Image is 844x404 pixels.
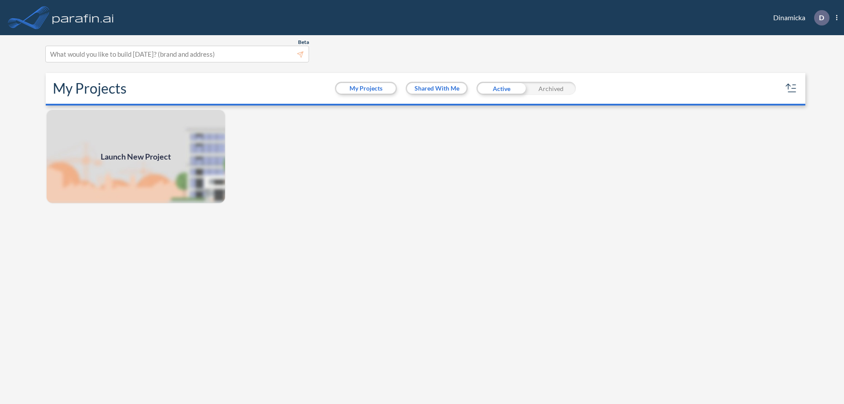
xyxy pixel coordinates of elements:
[46,109,226,204] a: Launch New Project
[784,81,798,95] button: sort
[526,82,576,95] div: Archived
[760,10,837,25] div: Dinamicka
[477,82,526,95] div: Active
[46,109,226,204] img: add
[336,83,396,94] button: My Projects
[101,151,171,163] span: Launch New Project
[53,80,127,97] h2: My Projects
[51,9,116,26] img: logo
[407,83,466,94] button: Shared With Me
[819,14,824,22] p: D
[298,39,309,46] span: Beta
